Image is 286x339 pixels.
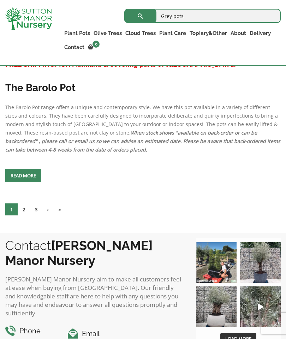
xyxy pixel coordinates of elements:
a: Olive Trees [92,28,124,38]
img: New arrivals Monday morning of beautiful olive trees 🤩🤩 The weather is beautiful this summer, gre... [240,286,281,327]
a: 2 [18,203,30,215]
span: 0 [93,41,100,48]
a: Plant Care [157,28,188,38]
a: Topiary&Other [188,28,229,38]
a: Plant Pots [62,28,92,38]
h4: Phone [5,326,57,337]
svg: Play [258,304,263,310]
a: 3 [30,203,42,215]
span: 1 [5,203,18,215]
a: Contact [62,42,86,52]
input: Search... [124,9,281,23]
a: » [54,203,66,215]
h2: Contact [5,238,182,268]
img: logo [5,7,52,30]
p: [PERSON_NAME] Manor Nursery aim to make all customers feel at ease when buying from [GEOGRAPHIC_D... [5,275,182,317]
em: When stock shows "available on back-order or can be backordered" , please call or email us so we ... [5,129,280,153]
strong: The Barolo Pot [5,82,76,94]
a: › [42,203,54,215]
b: [PERSON_NAME] Manor Nursery [5,238,153,268]
img: Check out this beauty we potted at our nursery today ❤️‍🔥 A huge, ancient gnarled Olive tree plan... [196,286,237,327]
a: About [229,28,248,38]
div: The Barolo Pot range offers a unique and contemporary style. We have this pot available in a vari... [5,58,281,154]
a: Delivery [248,28,273,38]
a: 0 [86,42,102,52]
a: Cloud Trees [124,28,157,38]
img: Our elegant & picturesque Angustifolia Cones are an exquisite addition to your Bay Tree collectio... [196,242,237,283]
a: Play [240,286,281,327]
img: A beautiful multi-stem Spanish Olive tree potted in our luxurious fibre clay pots 😍😍 [240,242,281,283]
a: Read more [5,169,41,182]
